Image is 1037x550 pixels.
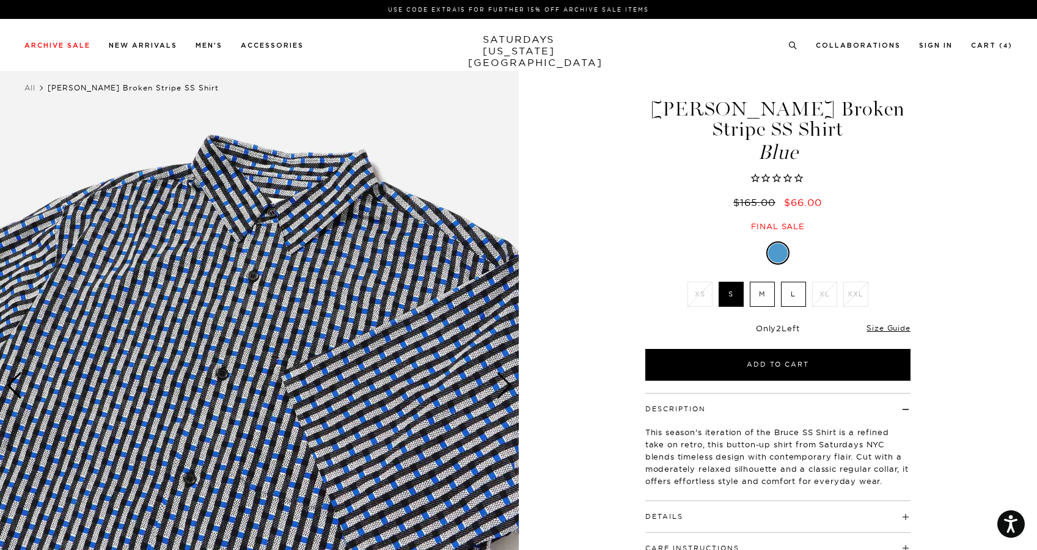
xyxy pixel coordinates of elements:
[29,5,1008,14] p: Use Code EXTRA15 for Further 15% Off Archive Sale Items
[750,282,775,307] label: M
[496,372,513,399] div: Next slide
[643,99,912,163] h1: [PERSON_NAME] Broken Stripe SS Shirt
[643,221,912,232] div: Final sale
[645,426,911,487] p: This season's iteration of the Bruce SS Shirt is a refined take on retro, this button-up shirt fr...
[196,42,222,49] a: Men's
[48,83,219,92] span: [PERSON_NAME] Broken Stripe SS Shirt
[733,196,780,208] del: $165.00
[645,406,706,413] button: Description
[24,83,35,92] a: All
[643,142,912,163] span: Blue
[645,349,911,381] button: Add to Cart
[919,42,953,49] a: Sign In
[867,323,910,332] a: Size Guide
[109,42,177,49] a: New Arrivals
[241,42,304,49] a: Accessories
[24,42,90,49] a: Archive Sale
[776,323,782,333] span: 2
[643,172,912,185] span: Rated 0.0 out of 5 stars 0 reviews
[719,282,744,307] label: S
[468,34,569,68] a: SATURDAYS[US_STATE][GEOGRAPHIC_DATA]
[1003,43,1008,49] small: 4
[781,282,806,307] label: L
[816,42,901,49] a: Collaborations
[645,513,683,520] button: Details
[645,323,911,334] div: Only Left
[784,196,822,208] span: $66.00
[971,42,1013,49] a: Cart (4)
[6,372,23,399] div: Previous slide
